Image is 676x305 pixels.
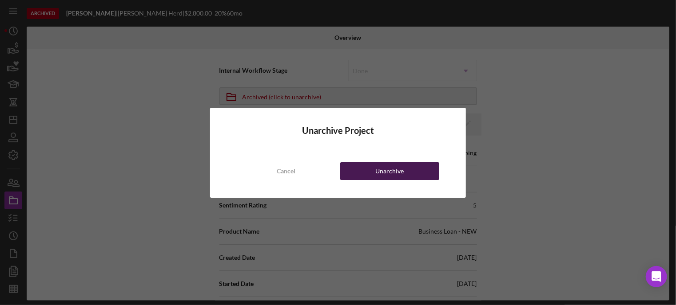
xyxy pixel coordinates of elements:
[237,125,440,136] h4: Unarchive Project
[237,162,336,180] button: Cancel
[277,162,295,180] div: Cancel
[340,162,439,180] button: Unarchive
[376,162,404,180] div: Unarchive
[646,266,667,287] div: Open Intercom Messenger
